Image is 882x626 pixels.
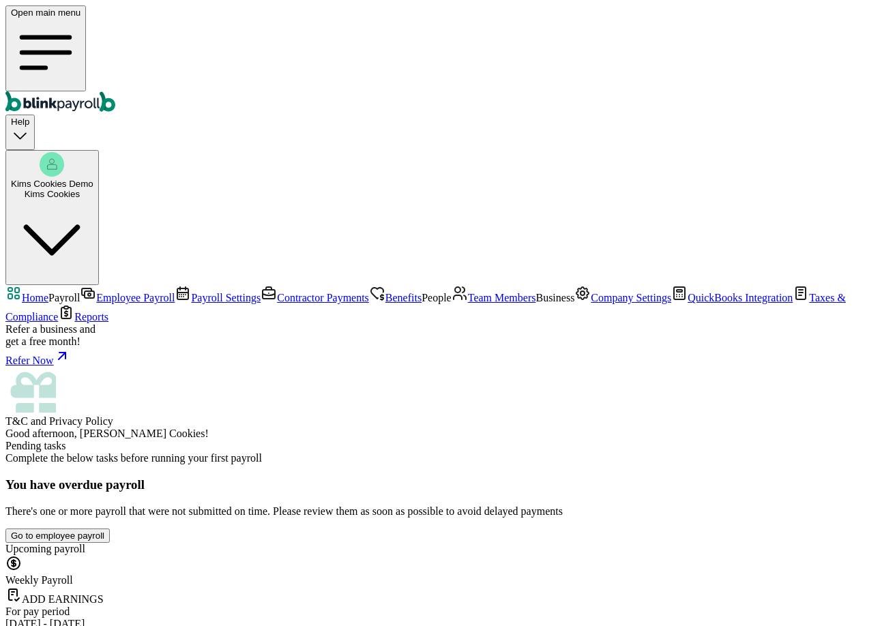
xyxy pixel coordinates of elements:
[468,292,536,303] span: Team Members
[5,323,877,348] div: Refer a business and get a free month!
[591,292,671,303] span: Company Settings
[5,477,877,492] h3: You have overdue payroll
[277,292,369,303] span: Contractor Payments
[5,606,877,618] div: For pay period
[11,117,29,127] span: Help
[5,415,28,427] span: T&C
[5,543,85,554] span: Upcoming payroll
[5,428,209,439] span: Good afternoon, [PERSON_NAME] Cookies!
[5,292,48,303] a: Home
[261,292,369,303] a: Contractor Payments
[11,8,80,18] span: Open main menu
[80,292,175,303] a: Employee Payroll
[5,115,35,149] button: Help
[422,292,452,303] span: People
[96,292,175,303] span: Employee Payroll
[385,292,422,303] span: Benefits
[655,479,882,626] iframe: Chat Widget
[49,415,113,427] span: Privacy Policy
[452,292,536,303] a: Team Members
[688,292,793,303] span: QuickBooks Integration
[671,292,793,303] a: QuickBooks Integration
[5,574,73,586] span: Weekly Payroll
[369,292,422,303] a: Benefits
[5,505,877,518] p: There's one or more payroll that were not submitted on time. Please review them as soon as possib...
[175,292,261,303] a: Payroll Settings
[5,348,877,367] a: Refer Now
[11,189,93,199] div: Kims Cookies
[5,5,86,91] button: Open main menu
[11,531,104,541] div: Go to employee payroll
[11,179,93,189] span: Kims Cookies Demo
[74,311,108,323] span: Reports
[5,452,262,464] span: Complete the below tasks before running your first payroll
[22,292,48,303] span: Home
[5,415,113,427] span: and
[5,5,877,115] nav: Global
[535,292,574,303] span: Business
[191,292,261,303] span: Payroll Settings
[5,285,877,428] nav: Sidebar
[5,292,846,323] a: Taxes & Compliance
[58,311,108,323] a: Reports
[48,292,80,303] span: Payroll
[5,528,110,543] button: Go to employee payroll
[574,292,671,303] a: Company Settings
[5,440,877,452] div: Pending tasks
[5,586,877,606] div: ADD EARNINGS
[5,150,99,286] button: Kims Cookies DemoKims Cookies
